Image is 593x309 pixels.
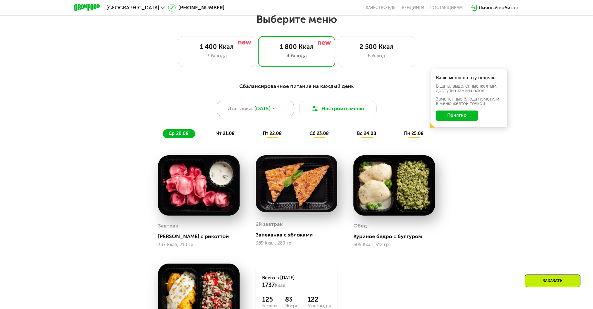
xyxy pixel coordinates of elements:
[357,131,376,136] span: вс 24.08
[353,242,435,247] div: 505 Ккал, 312 гр
[262,275,331,289] div: Всего в [DATE]
[169,131,189,136] span: ср 20.08
[254,105,271,112] span: [DATE]
[366,5,397,10] a: Качество еды
[436,111,478,121] button: Понятно
[21,13,572,26] h2: Выберите меню
[216,131,235,136] span: чт 21.08
[168,4,224,12] a: [PHONE_NUMBER]
[185,52,249,60] div: 3 блюда
[263,131,282,136] span: пт 22.08
[430,5,463,10] div: поставщикам
[265,52,329,60] div: 4 блюда
[158,221,178,231] div: Завтрак
[256,232,342,238] div: Запеканка с яблоками
[402,5,424,10] a: Вендинги
[262,303,277,308] div: Белки
[479,4,519,12] div: Личный кабинет
[353,233,440,240] div: Куриное бедро с булгуром
[308,303,331,308] div: Углеводы
[185,43,249,51] div: 1 400 Ккал
[308,295,331,303] div: 122
[436,84,502,93] div: В даты, выделенные желтым, доступна замена блюд.
[262,282,275,289] span: 1737
[285,303,300,308] div: Жиры
[228,105,253,112] span: Доставка:
[262,295,277,303] div: 125
[285,295,300,303] div: 83
[404,131,424,136] span: пн 25.08
[158,242,240,247] div: 337 Ккал, 210 гр
[345,43,409,51] div: 2 500 Ккал
[256,241,337,246] div: 389 Ккал, 280 гр
[106,5,159,10] span: [GEOGRAPHIC_DATA]
[310,131,329,136] span: сб 23.08
[158,233,245,240] div: [PERSON_NAME] с рикоттой
[353,221,367,231] div: Обед
[436,76,502,80] div: Ваше меню на эту неделю
[106,82,488,91] div: Сбалансированное питание на каждый день
[299,101,377,116] button: Настроить меню
[525,275,580,287] div: Заказать
[436,97,502,106] div: Заменённые блюда пометили в меню жёлтой точкой.
[256,219,283,229] div: 2й завтрак
[275,283,285,288] span: Ккал
[345,52,409,60] div: 6 блюд
[265,43,329,51] div: 1 800 Ккал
